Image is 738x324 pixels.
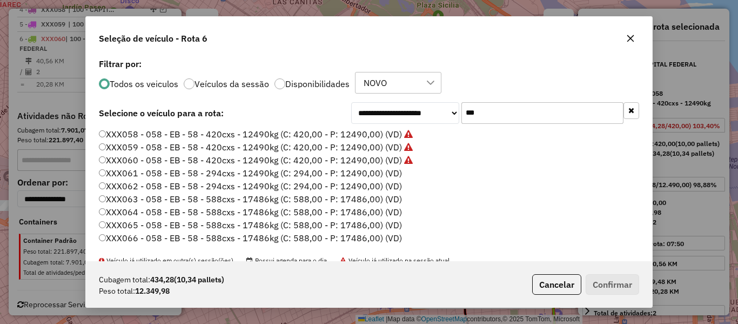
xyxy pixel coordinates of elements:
[99,182,106,189] input: XXX062 - 058 - EB - 58 - 294cxs - 12490kg (C: 294,00 - P: 12490,00) (VD)
[99,169,106,176] input: XXX061 - 058 - EB - 58 - 294cxs - 12490kg (C: 294,00 - P: 12490,00) (VD)
[340,256,449,265] span: Veículo já utilizado na sessão atual
[99,141,413,154] label: XXX059 - 058 - EB - 58 - 420cxs - 12490kg (C: 420,00 - P: 12490,00) (VD)
[99,57,639,70] label: Filtrar por:
[99,32,207,45] span: Seleção de veículo - Rota 6
[99,193,402,206] label: XXX063 - 058 - EB - 58 - 588cxs - 17486kg (C: 588,00 - P: 17486,00) (VD)
[246,256,327,265] span: Possui agenda para o dia
[135,286,170,297] strong: 12.349,98
[404,156,413,164] i: Veículo já utilizado na sessão atual
[99,143,106,150] input: XXX059 - 058 - EB - 58 - 420cxs - 12490kg (C: 420,00 - P: 12490,00) (VD)
[532,274,581,295] button: Cancelar
[150,274,224,286] strong: 434,28
[99,180,402,193] label: XXX062 - 058 - EB - 58 - 294cxs - 12490kg (C: 294,00 - P: 12490,00) (VD)
[99,286,135,297] span: Peso total:
[404,143,413,151] i: Veículo já utilizado na sessão atual
[99,234,106,241] input: XXX066 - 058 - EB - 58 - 588cxs - 17486kg (C: 588,00 - P: 17486,00) (VD)
[99,221,106,228] input: XXX065 - 058 - EB - 58 - 588cxs - 17486kg (C: 588,00 - P: 17486,00) (VD)
[99,208,106,215] input: XXX064 - 058 - EB - 58 - 588cxs - 17486kg (C: 588,00 - P: 17486,00) (VD)
[99,154,413,167] label: XXX060 - 058 - EB - 58 - 420cxs - 12490kg (C: 420,00 - P: 12490,00) (VD)
[99,219,402,232] label: XXX065 - 058 - EB - 58 - 588cxs - 17486kg (C: 588,00 - P: 17486,00) (VD)
[99,206,402,219] label: XXX064 - 058 - EB - 58 - 588cxs - 17486kg (C: 588,00 - P: 17486,00) (VD)
[99,130,106,137] input: XXX058 - 058 - EB - 58 - 420cxs - 12490kg (C: 420,00 - P: 12490,00) (VD)
[99,156,106,163] input: XXX060 - 058 - EB - 58 - 420cxs - 12490kg (C: 420,00 - P: 12490,00) (VD)
[99,128,413,141] label: XXX058 - 058 - EB - 58 - 420cxs - 12490kg (C: 420,00 - P: 12490,00) (VD)
[110,80,178,88] label: Todos os veiculos
[99,195,106,202] input: XXX063 - 058 - EB - 58 - 588cxs - 17486kg (C: 588,00 - P: 17486,00) (VD)
[174,275,224,285] span: (10,34 pallets)
[360,72,391,93] div: NOVO
[404,130,413,138] i: Veículo já utilizado na sessão atual
[99,167,402,180] label: XXX061 - 058 - EB - 58 - 294cxs - 12490kg (C: 294,00 - P: 12490,00) (VD)
[99,256,233,265] span: Veículo já utilizado em outra(s) sessão(ões)
[99,232,402,244] label: XXX066 - 058 - EB - 58 - 588cxs - 17486kg (C: 588,00 - P: 17486,00) (VD)
[285,80,350,88] label: Disponibilidades
[99,108,224,118] strong: Selecione o veículo para a rota:
[99,274,150,286] span: Cubagem total:
[99,244,402,257] label: XXX067 - 058 - EB - 58 - 588cxs - 17486kg (C: 588,00 - P: 17486,00) (VD)
[194,80,269,88] label: Veículos da sessão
